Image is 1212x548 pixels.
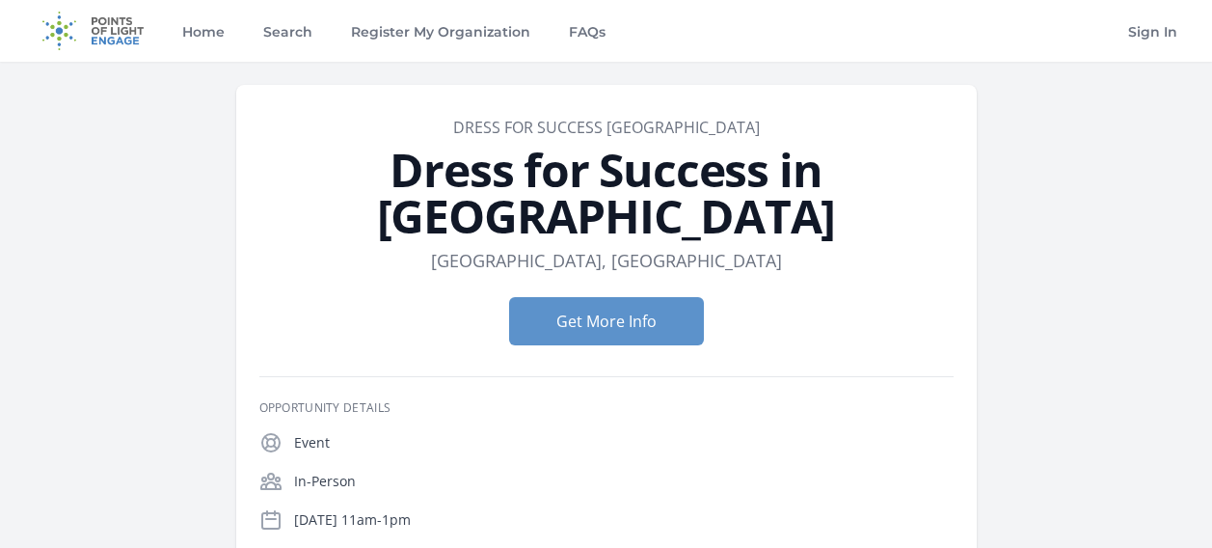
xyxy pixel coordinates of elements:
button: Get More Info [509,297,704,345]
dd: [GEOGRAPHIC_DATA], [GEOGRAPHIC_DATA] [431,247,782,274]
h1: Dress for Success in [GEOGRAPHIC_DATA] [259,147,954,239]
h3: Opportunity Details [259,400,954,416]
a: Dress for Success [GEOGRAPHIC_DATA] [453,117,760,138]
p: [DATE] 11am-1pm [294,510,954,530]
p: Event [294,433,954,452]
p: In-Person [294,472,954,491]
